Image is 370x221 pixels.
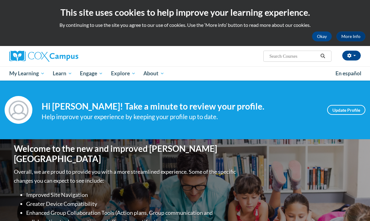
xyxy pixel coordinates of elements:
[26,199,237,208] li: Greater Device Compatibility
[318,52,327,60] button: Search
[140,66,169,81] a: About
[269,52,318,60] input: Search Courses
[76,66,107,81] a: Engage
[26,190,237,199] li: Improved Site Navigation
[53,70,72,77] span: Learn
[42,101,318,112] h4: Hi [PERSON_NAME]! Take a minute to review your profile.
[336,31,365,41] a: More Info
[5,66,365,81] div: Main menu
[345,196,365,216] iframe: Button to launch messaging window
[331,67,365,80] a: En español
[9,51,120,62] a: Cox Campus
[14,167,237,185] p: Overall, we are proud to provide you with a more streamlined experience. Some of the specific cha...
[49,66,76,81] a: Learn
[5,6,365,19] h2: This site uses cookies to help improve your learning experience.
[14,144,237,164] h1: Welcome to the new and improved [PERSON_NAME][GEOGRAPHIC_DATA]
[5,66,49,81] a: My Learning
[111,70,136,77] span: Explore
[9,51,78,62] img: Cox Campus
[312,31,332,41] button: Okay
[327,105,365,115] a: Update Profile
[107,66,140,81] a: Explore
[80,70,103,77] span: Engage
[342,51,361,60] button: Account Settings
[5,96,32,124] img: Profile Image
[42,112,318,122] div: Help improve your experience by keeping your profile up to date.
[143,70,164,77] span: About
[5,22,365,28] p: By continuing to use the site you agree to our use of cookies. Use the ‘More info’ button to read...
[9,70,45,77] span: My Learning
[335,70,361,77] span: En español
